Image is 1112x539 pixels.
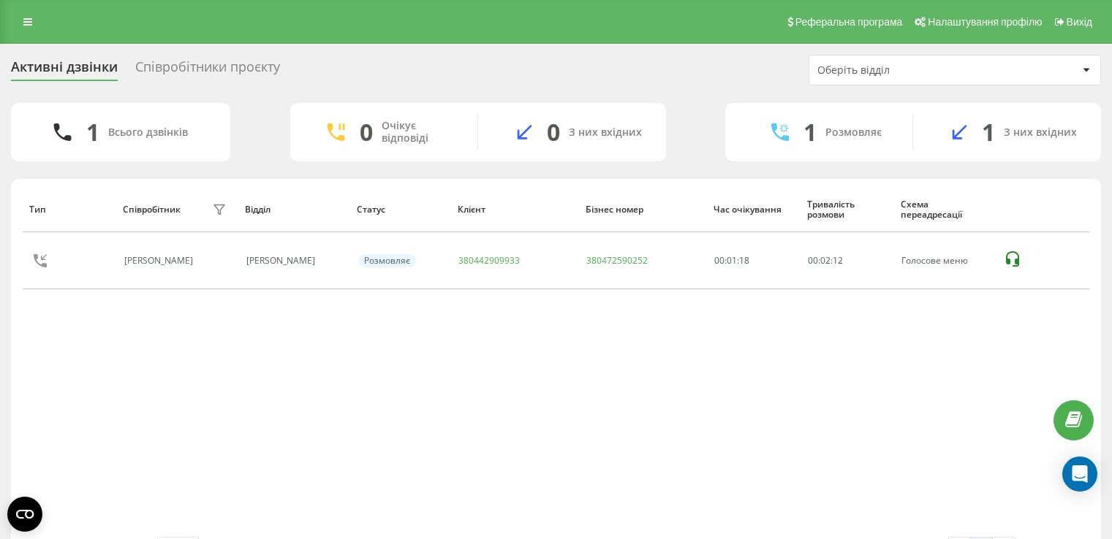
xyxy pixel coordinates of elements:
[901,199,989,221] div: Схема переадресації
[982,118,995,146] div: 1
[901,256,988,266] div: Голосове меню
[357,204,444,215] div: Статус
[569,126,642,139] div: З них вхідних
[586,254,648,267] a: 380472590252
[817,64,992,77] div: Оберіть відділ
[458,204,572,215] div: Клієнт
[7,497,42,532] button: Open CMP widget
[29,204,109,215] div: Тип
[124,256,197,266] div: [PERSON_NAME]
[833,254,843,267] span: 12
[135,59,280,82] div: Співробітники проєкту
[803,118,817,146] div: 1
[358,254,416,267] div: Розмовляє
[714,204,793,215] div: Час очікування
[1004,126,1077,139] div: З них вхідних
[808,256,843,266] div: : :
[820,254,831,267] span: 02
[586,204,700,215] div: Бізнес номер
[714,256,792,266] div: 00:01:18
[11,59,118,82] div: Активні дзвінки
[123,204,181,215] div: Співробітник
[246,256,342,266] div: [PERSON_NAME]
[547,118,560,146] div: 0
[795,16,903,28] span: Реферальна програма
[86,118,99,146] div: 1
[108,126,188,139] div: Всього дзвінків
[1062,456,1097,492] div: Open Intercom Messenger
[808,254,818,267] span: 00
[245,204,343,215] div: Відділ
[825,126,882,139] div: Розмовляє
[807,199,887,221] div: Тривалість розмови
[360,118,373,146] div: 0
[382,120,455,145] div: Очікує відповіді
[458,254,520,267] a: 380442909933
[1067,16,1092,28] span: Вихід
[928,16,1042,28] span: Налаштування профілю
